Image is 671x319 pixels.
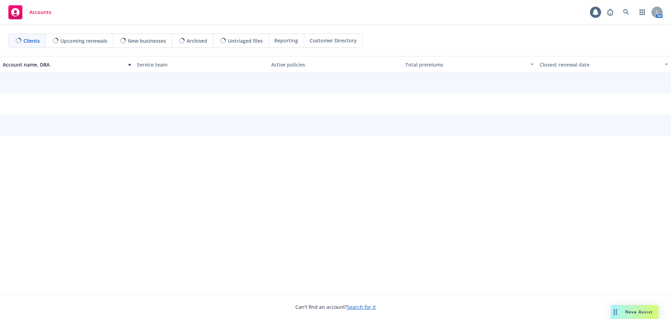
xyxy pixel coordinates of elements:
span: Reporting [274,37,298,44]
span: Untriaged files [228,37,263,44]
div: Service team [137,61,266,68]
div: Account name, DBA [3,61,124,68]
span: Clients [23,37,40,44]
button: Active policies [268,56,403,73]
span: Can't find an account? [295,303,376,311]
a: Switch app [635,5,649,19]
span: Customer Directory [310,37,357,44]
a: Search [619,5,633,19]
button: Closest renewal date [537,56,671,73]
span: Upcoming renewals [60,37,107,44]
span: Archived [187,37,207,44]
span: New businesses [128,37,166,44]
button: Service team [134,56,268,73]
span: Accounts [29,9,51,15]
button: Nova Assist [611,305,658,319]
div: Closest renewal date [540,61,661,68]
a: Report a Bug [603,5,617,19]
a: Accounts [6,2,54,22]
button: Total premiums [403,56,537,73]
div: Total premiums [405,61,526,68]
div: Drag to move [611,305,620,319]
span: Nova Assist [625,309,653,315]
a: Search for it [347,304,376,310]
div: Active policies [271,61,400,68]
